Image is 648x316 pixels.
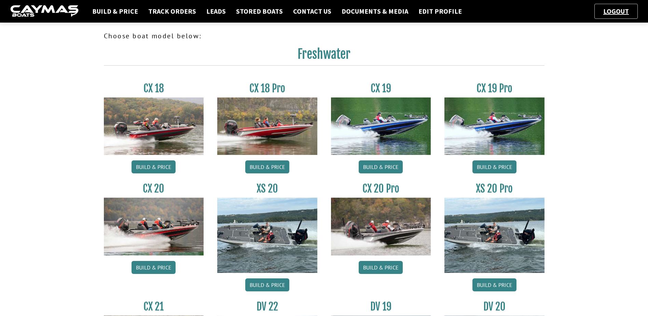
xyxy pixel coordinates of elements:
[203,7,229,16] a: Leads
[89,7,141,16] a: Build & Price
[217,82,317,95] h3: CX 18 Pro
[472,278,516,291] a: Build & Price
[104,31,544,41] p: Choose boat model below:
[338,7,412,16] a: Documents & Media
[444,300,544,313] h3: DV 20
[217,182,317,195] h3: XS 20
[217,198,317,273] img: XS_20_resized.jpg
[331,82,431,95] h3: CX 19
[472,160,516,173] a: Build & Price
[132,160,176,173] a: Build & Price
[359,160,403,173] a: Build & Price
[331,97,431,155] img: CX19_thumbnail.jpg
[104,300,204,313] h3: CX 21
[444,97,544,155] img: CX19_thumbnail.jpg
[10,5,79,18] img: caymas-dealer-connect-2ed40d3bc7270c1d8d7ffb4b79bf05adc795679939227970def78ec6f6c03838.gif
[104,97,204,155] img: CX-18S_thumbnail.jpg
[444,198,544,273] img: XS_20_resized.jpg
[217,97,317,155] img: CX-18SS_thumbnail.jpg
[132,261,176,274] a: Build & Price
[104,47,544,66] h2: Freshwater
[104,198,204,255] img: CX-20_thumbnail.jpg
[600,7,632,15] a: Logout
[104,82,204,95] h3: CX 18
[290,7,335,16] a: Contact Us
[444,182,544,195] h3: XS 20 Pro
[444,82,544,95] h3: CX 19 Pro
[331,182,431,195] h3: CX 20 Pro
[233,7,286,16] a: Stored Boats
[331,300,431,313] h3: DV 19
[217,300,317,313] h3: DV 22
[245,278,289,291] a: Build & Price
[104,182,204,195] h3: CX 20
[145,7,199,16] a: Track Orders
[245,160,289,173] a: Build & Price
[359,261,403,274] a: Build & Price
[415,7,465,16] a: Edit Profile
[331,198,431,255] img: CX-20Pro_thumbnail.jpg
